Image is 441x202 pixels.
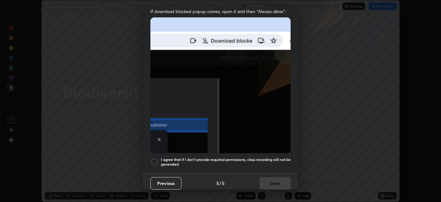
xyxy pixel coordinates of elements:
[150,17,291,153] img: downloads-permission-blocked.gif
[220,180,221,186] h4: /
[222,180,225,186] h4: 5
[150,8,291,14] span: If download blocked popup comes, open it and then "Always allow":
[216,180,219,186] h4: 5
[150,177,181,190] button: Previous
[161,157,291,167] h5: I agree that if I don't provide required permissions, class recording will not be generated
